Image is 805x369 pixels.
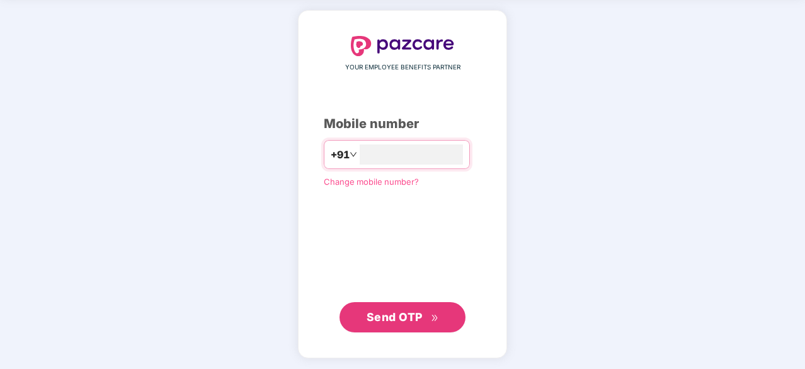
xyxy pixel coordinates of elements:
[324,177,419,187] a: Change mobile number?
[324,114,481,134] div: Mobile number
[345,62,460,73] span: YOUR EMPLOYEE BENEFITS PARTNER
[431,314,439,322] span: double-right
[351,36,454,56] img: logo
[331,147,350,163] span: +91
[350,151,357,158] span: down
[340,302,465,332] button: Send OTPdouble-right
[367,310,423,324] span: Send OTP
